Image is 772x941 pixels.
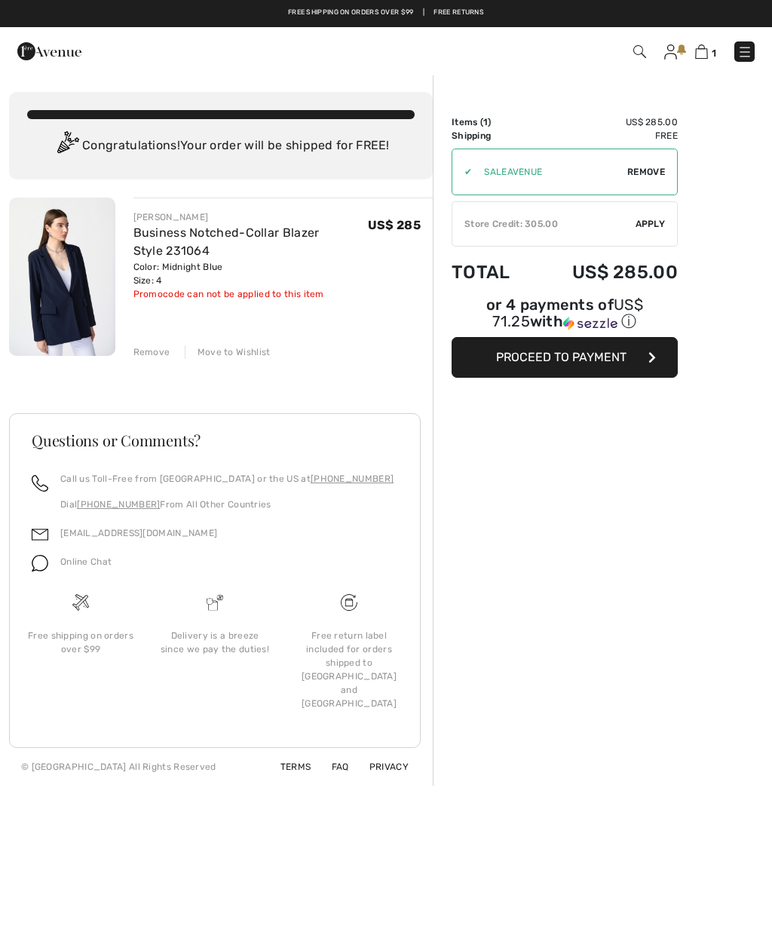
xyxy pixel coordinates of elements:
div: [PERSON_NAME] [133,210,368,224]
div: Remove [133,345,170,359]
img: Business Notched-Collar Blazer Style 231064 [9,198,115,356]
div: or 4 payments ofUS$ 71.25withSezzle Click to learn more about Sezzle [452,298,678,337]
span: Remove [627,165,665,179]
img: Free shipping on orders over $99 [72,594,89,611]
div: Free shipping on orders over $99 [26,629,136,656]
img: Sezzle [563,317,617,330]
input: Promo code [472,149,627,195]
div: Congratulations! Your order will be shipped for FREE! [27,131,415,161]
div: Free return label included for orders shipped to [GEOGRAPHIC_DATA] and [GEOGRAPHIC_DATA] [294,629,404,710]
a: 1 [695,42,716,60]
span: US$ 71.25 [492,296,643,330]
a: Privacy [351,762,409,772]
img: chat [32,555,48,572]
img: Free shipping on orders over $99 [341,594,357,611]
div: Store Credit: 305.00 [452,217,636,231]
a: FAQ [314,762,349,772]
span: 1 [483,117,488,127]
img: My Info [664,44,677,60]
td: US$ 285.00 [532,247,678,298]
td: Free [532,129,678,143]
img: Search [633,45,646,58]
img: Menu [737,44,752,60]
div: or 4 payments of with [452,298,678,332]
a: 1ère Avenue [17,43,81,57]
div: Promocode can not be applied to this item [133,287,368,301]
a: Free Returns [433,8,484,18]
a: Terms [262,762,311,772]
a: [PHONE_NUMBER] [77,499,160,510]
img: 1ère Avenue [17,36,81,66]
a: Free shipping on orders over $99 [288,8,414,18]
td: US$ 285.00 [532,115,678,129]
a: Business Notched-Collar Blazer Style 231064 [133,225,320,258]
div: © [GEOGRAPHIC_DATA] All Rights Reserved [21,760,216,774]
a: [EMAIL_ADDRESS][DOMAIN_NAME] [60,528,217,538]
img: Congratulation2.svg [52,131,82,161]
img: Shopping Bag [695,44,708,59]
span: Apply [636,217,666,231]
span: 1 [712,48,716,59]
img: email [32,526,48,543]
p: Dial From All Other Countries [60,498,394,511]
span: | [423,8,424,18]
a: [PHONE_NUMBER] [311,474,394,484]
td: Total [452,247,532,298]
span: Proceed to Payment [496,350,626,364]
div: Delivery is a breeze since we pay the duties! [160,629,270,656]
td: Shipping [452,129,532,143]
div: Move to Wishlist [185,345,271,359]
td: Items ( ) [452,115,532,129]
p: Call us Toll-Free from [GEOGRAPHIC_DATA] or the US at [60,472,394,486]
h3: Questions or Comments? [32,433,398,448]
div: ✔ [452,165,472,179]
img: call [32,475,48,492]
button: Proceed to Payment [452,337,678,378]
span: US$ 285 [368,218,421,232]
div: Color: Midnight Blue Size: 4 [133,260,368,287]
span: Online Chat [60,556,112,567]
img: Delivery is a breeze since we pay the duties! [207,594,223,611]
